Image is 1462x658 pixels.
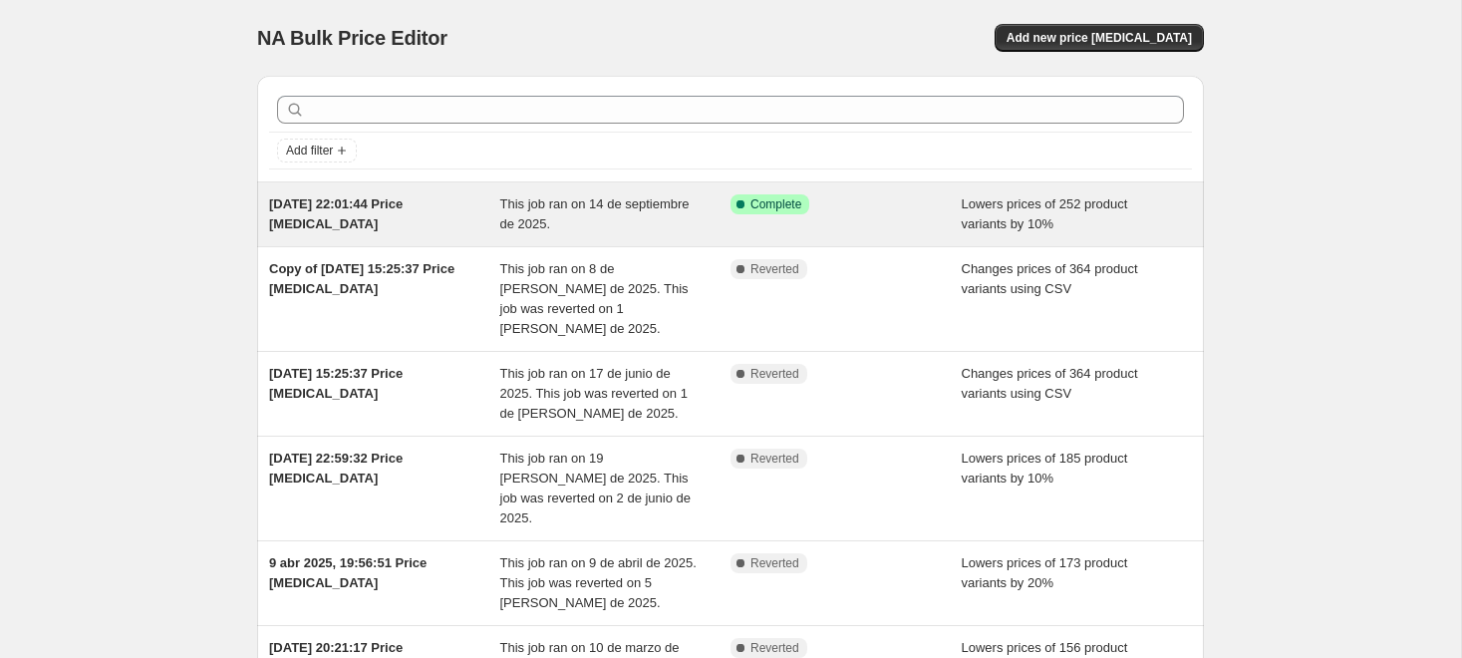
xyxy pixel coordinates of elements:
[286,143,333,159] span: Add filter
[500,451,692,525] span: This job ran on 19 [PERSON_NAME] de 2025. This job was reverted on 2 de junio de 2025.
[750,451,799,467] span: Reverted
[750,555,799,571] span: Reverted
[500,261,689,336] span: This job ran on 8 de [PERSON_NAME] de 2025. This job was reverted on 1 [PERSON_NAME] de 2025.
[962,451,1128,486] span: Lowers prices of 185 product variants by 10%
[1007,30,1192,46] span: Add new price [MEDICAL_DATA]
[269,261,454,296] span: Copy of [DATE] 15:25:37 Price [MEDICAL_DATA]
[750,640,799,656] span: Reverted
[962,366,1138,401] span: Changes prices of 364 product variants using CSV
[962,196,1128,231] span: Lowers prices of 252 product variants by 10%
[500,366,688,421] span: This job ran on 17 de junio de 2025. This job was reverted on 1 de [PERSON_NAME] de 2025.
[269,451,403,486] span: [DATE] 22:59:32 Price [MEDICAL_DATA]
[962,261,1138,296] span: Changes prices of 364 product variants using CSV
[750,196,801,212] span: Complete
[269,366,403,401] span: [DATE] 15:25:37 Price [MEDICAL_DATA]
[269,555,427,590] span: 9 abr 2025, 19:56:51 Price [MEDICAL_DATA]
[500,555,697,610] span: This job ran on 9 de abril de 2025. This job was reverted on 5 [PERSON_NAME] de 2025.
[257,27,447,49] span: NA Bulk Price Editor
[995,24,1204,52] button: Add new price [MEDICAL_DATA]
[269,196,403,231] span: [DATE] 22:01:44 Price [MEDICAL_DATA]
[277,139,357,163] button: Add filter
[750,261,799,277] span: Reverted
[962,555,1128,590] span: Lowers prices of 173 product variants by 20%
[500,196,690,231] span: This job ran on 14 de septiembre de 2025.
[750,366,799,382] span: Reverted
